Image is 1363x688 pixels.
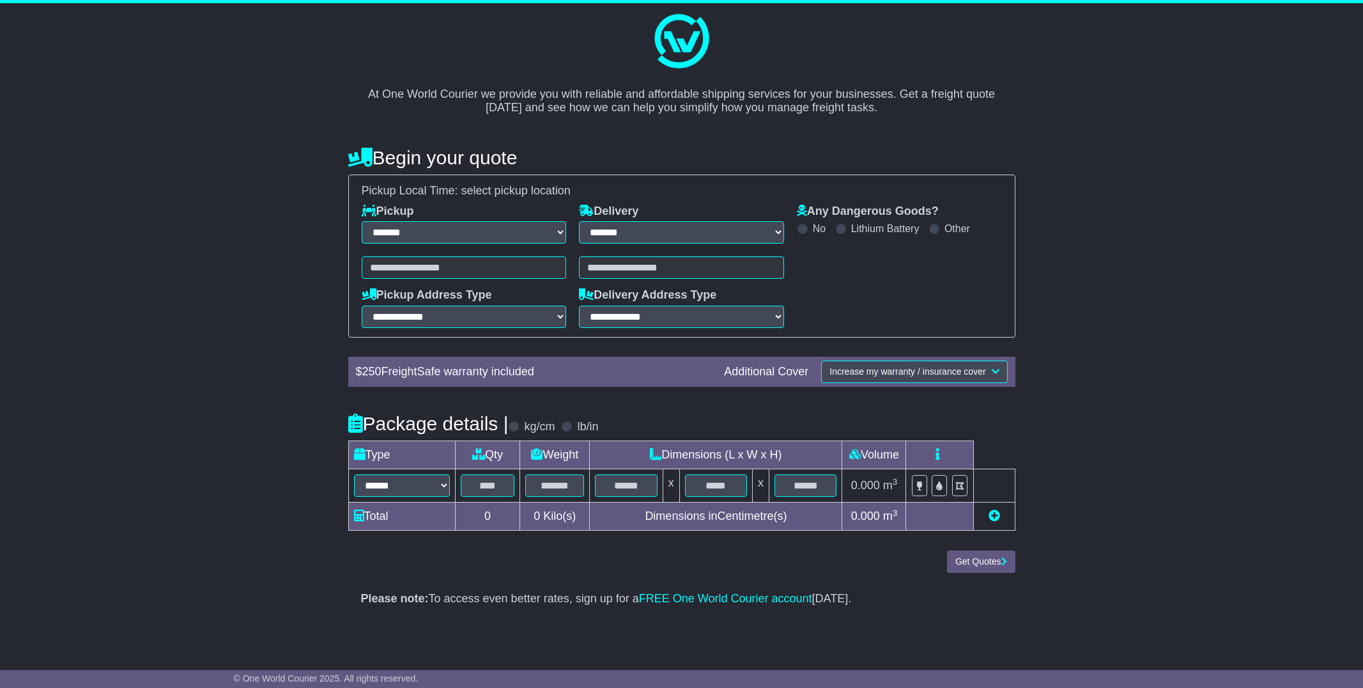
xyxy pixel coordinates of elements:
span: 0 [534,510,540,522]
td: Total [348,503,455,531]
sup: 3 [893,477,898,487]
td: Type [348,441,455,469]
strong: Please note: [361,592,429,605]
label: Delivery Address Type [579,288,716,302]
span: © One World Courier 2025. All rights reserved. [234,673,419,684]
span: 0.000 [851,510,880,522]
label: Lithium Battery [851,223,920,235]
div: Additional Cover [718,365,815,379]
h4: Package details | [348,413,509,434]
label: No [813,223,826,235]
span: m [883,510,898,522]
td: x [753,469,769,503]
span: 250 [362,365,381,378]
span: select pickup location [461,184,571,197]
label: Delivery [579,205,638,219]
td: Dimensions (L x W x H) [590,441,842,469]
button: Increase my warranty / insurance cover [821,361,1007,383]
button: Get Quotes [947,551,1015,573]
label: Pickup Address Type [362,288,492,302]
td: x [663,469,679,503]
label: kg/cm [524,420,555,434]
sup: 3 [893,508,898,518]
td: Qty [455,441,520,469]
label: lb/in [577,420,598,434]
td: 0 [455,503,520,531]
label: Other [944,223,970,235]
td: Volume [842,441,906,469]
label: Pickup [362,205,414,219]
td: Weight [520,441,590,469]
p: To access even better rates, sign up for a [DATE]. [361,592,1003,606]
h4: Begin your quote [348,147,1015,168]
span: 0.000 [851,479,880,492]
div: Pickup Local Time: [355,184,1008,198]
span: Increase my warranty / insurance cover [829,366,985,377]
img: One World Courier Logo - great freight rates [649,10,713,74]
td: Kilo(s) [520,503,590,531]
div: $ FreightSafe warranty included [350,365,718,379]
a: Add new item [989,510,1000,522]
td: Dimensions in Centimetre(s) [590,503,842,531]
span: m [883,479,898,492]
p: At One World Courier we provide you with reliable and affordable shipping services for your busin... [361,74,1003,115]
label: Any Dangerous Goods? [797,205,939,219]
a: FREE One World Courier account [639,592,812,605]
